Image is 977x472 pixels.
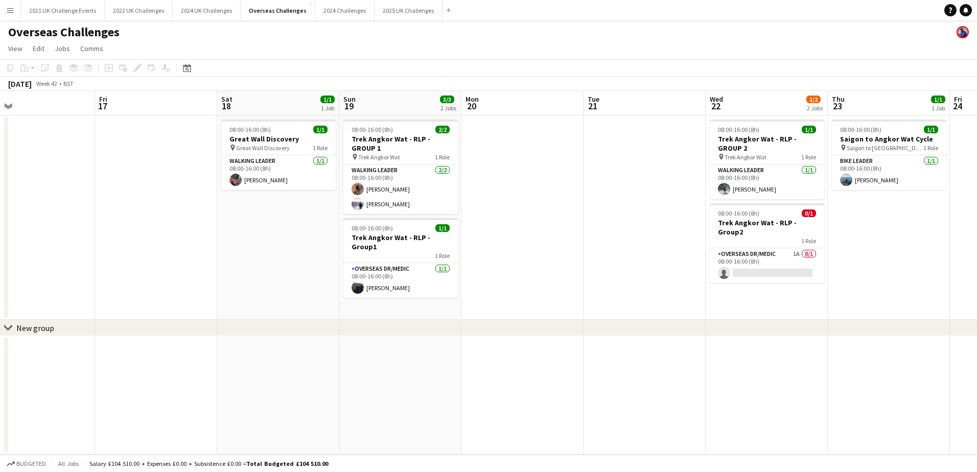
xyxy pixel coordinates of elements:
[105,1,173,20] button: 2022 UK Challenges
[16,460,46,467] span: Budgeted
[16,323,54,333] div: New group
[34,80,59,87] span: Week 42
[63,80,74,87] div: BST
[315,1,375,20] button: 2024 Challenges
[76,42,107,55] a: Comms
[33,44,44,53] span: Edit
[241,1,315,20] button: Overseas Challenges
[957,26,969,38] app-user-avatar: Andy Baker
[51,42,74,55] a: Jobs
[29,42,49,55] a: Edit
[173,1,241,20] button: 2024 UK Challenges
[80,44,103,53] span: Comms
[4,42,27,55] a: View
[375,1,443,20] button: 2025 UK Challenges
[56,460,81,467] span: All jobs
[246,460,328,467] span: Total Budgeted £104 510.00
[21,1,105,20] button: 2021 UK Challenge Events
[8,79,32,89] div: [DATE]
[55,44,70,53] span: Jobs
[89,460,328,467] div: Salary £104 510.00 + Expenses £0.00 + Subsistence £0.00 =
[5,458,48,469] button: Budgeted
[8,25,120,40] h1: Overseas Challenges
[8,44,22,53] span: View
